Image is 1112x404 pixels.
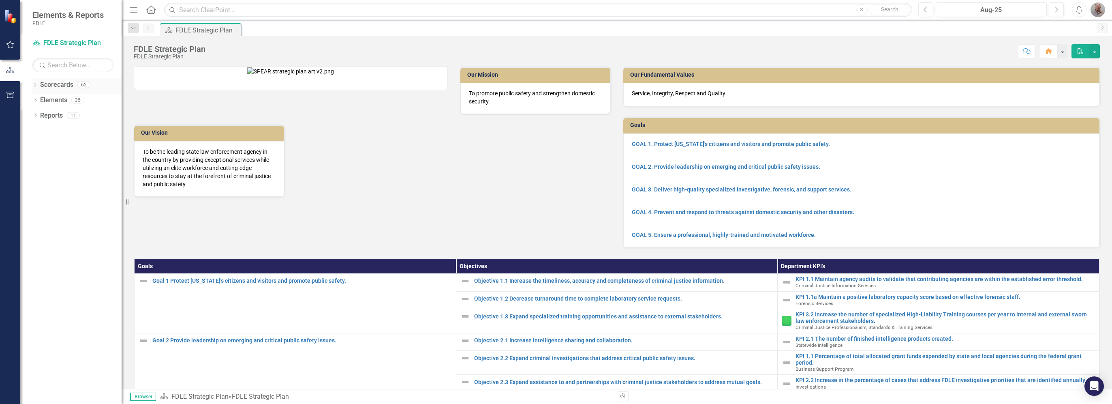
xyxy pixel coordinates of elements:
[40,96,67,105] a: Elements
[67,112,80,119] div: 11
[796,377,1095,383] a: KPI 2.2 Increase in the percentage of cases that address FDLE investigative priorities that are i...
[474,379,774,385] a: Objective 2.3 Expand assistance to and partnerships with criminal justice stakeholders to address...
[152,337,452,344] a: Goal 2 Provide leadership on emerging and critical public safety issues.
[164,3,912,17] input: Search ClearPoint...
[247,67,334,75] img: SPEAR strategic plan art v2.png
[141,130,280,136] h3: Our Vision
[796,301,833,306] span: Forensic Services
[130,393,156,401] span: Browser
[139,276,148,286] img: Not Defined
[1091,2,1105,17] img: Dennis Smith
[32,20,104,26] small: FDLE
[796,312,1095,324] a: KPI 3.2 Increase the number of specialized High-Liability Training courses per year to internal a...
[460,336,470,346] img: Not Defined
[152,278,452,284] a: Goal 1 Protect [US_STATE]'s citizens and visitors and promote public safety.
[467,72,606,78] h3: Our Mission
[796,294,1095,300] a: KPI 1.1a Maintain a positive laboratory capacity score based on effective forensic staff.
[4,9,18,23] img: ClearPoint Strategy
[460,353,470,363] img: Not Defined
[782,316,791,326] img: Proceeding as Planned
[782,295,791,305] img: Not Defined
[134,45,205,54] div: FDLE Strategic Plan
[32,10,104,20] span: Elements & Reports
[232,393,289,400] div: FDLE Strategic Plan
[630,122,1095,128] h3: Goals
[632,232,816,238] a: GOAL 5. Ensure a professional, highly-trained and motivated workforce.
[77,82,90,88] div: 62
[939,5,1044,15] div: Aug-25
[171,393,229,400] a: FDLE Strategic Plan
[632,186,851,193] a: GOAL 3. Deliver high-quality specialized investigative, forensic, and support services.
[460,294,470,304] img: Not Defined
[936,2,1047,17] button: Aug-25
[796,353,1095,366] a: KPI 1.1 Percentage of total allocated grant funds expended by state and local agencies during the...
[870,4,910,15] button: Search
[160,392,611,402] div: »
[32,39,113,48] a: FDLE Strategic Plan
[782,277,791,287] img: Not Defined
[782,379,791,389] img: Not Defined
[630,72,1095,78] h3: Our Fundamental Values
[796,366,853,372] span: Business Support Program
[1084,376,1104,396] div: Open Intercom Messenger
[469,89,602,105] p: To promote public safety and strengthen domestic security.
[474,337,774,344] a: Objective 2.1 Increase intelligence sharing and collaboration.
[32,58,113,72] input: Search Below...
[460,312,470,321] img: Not Defined
[474,296,774,302] a: Objective 1.2 Decrease turnaround time to complete laboratory service requests.
[474,278,774,284] a: Objective 1.1 Increase the timeliness, accuracy and completeness of criminal justice information.
[134,54,205,60] div: FDLE Strategic Plan
[796,276,1095,282] a: KPI 1.1 Maintain agency audits to validate that contributing agencies are within the established ...
[460,377,470,387] img: Not Defined
[143,148,276,188] p: To be the leading state law enforcement agency in the country by providing exceptional services w...
[796,384,826,390] span: Investigations
[632,141,830,147] a: GOAL 1. Protect [US_STATE]'s citizens and visitors and promote public safety.
[796,283,876,288] span: Criminal Justice Information Services
[881,6,898,13] span: Search
[474,355,774,361] a: Objective 2.2 Expand criminal investigations that address critical public safety issues.
[632,163,820,170] a: GOAL 2. Provide leadership on emerging and critical public safety issues.
[632,209,854,215] a: GOAL 4. Prevent and respond to threats against domestic security and other disasters.
[796,342,843,348] span: Statewide Intelligence
[474,314,774,320] a: Objective 1.3 Expand specialized training opportunities and assistance to external stakeholders.
[40,111,63,120] a: Reports
[71,97,84,104] div: 35
[139,336,148,346] img: Not Defined
[796,336,1095,342] a: KPI 2.1 The number of finished intelligence products created.
[632,89,1091,97] p: Service, Integrity, Respect and Quality
[175,25,239,35] div: FDLE Strategic Plan
[782,358,791,367] img: Not Defined
[782,337,791,347] img: Not Defined
[40,80,73,90] a: Scorecards
[796,324,932,330] span: Criminal Justice Professionalism, Standards & Training Services
[460,276,470,286] img: Not Defined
